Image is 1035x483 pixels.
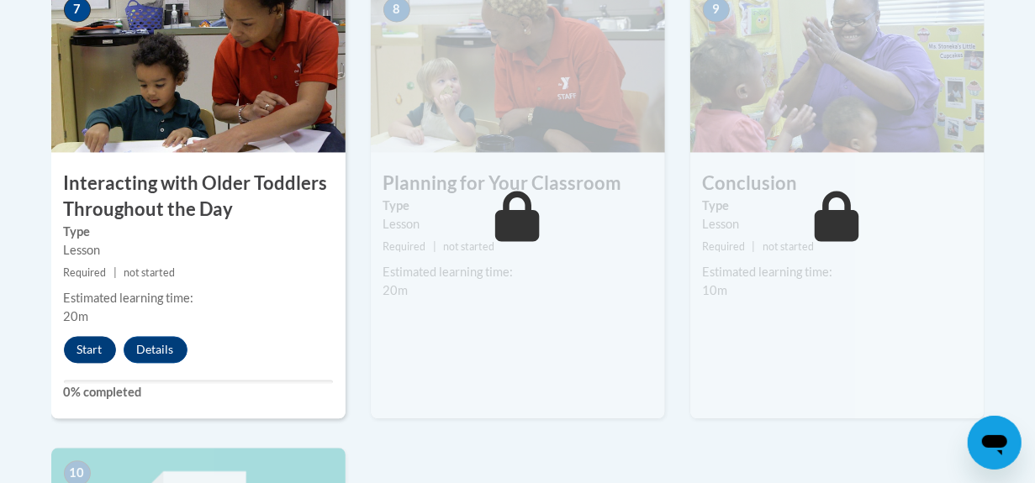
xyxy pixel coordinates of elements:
span: 20m [64,310,89,324]
label: Type [64,223,333,242]
span: 10m [703,284,728,298]
span: | [114,267,117,280]
span: not started [763,241,814,254]
button: Start [64,337,116,364]
label: 0% completed [64,384,333,402]
h3: Conclusion [690,171,985,197]
span: Required [64,267,107,280]
label: Type [703,197,972,216]
div: Lesson [703,216,972,234]
iframe: Button to launch messaging window [968,416,1022,470]
span: 20m [383,284,409,298]
h3: Interacting with Older Toddlers Throughout the Day [51,171,346,223]
div: Estimated learning time: [64,290,333,308]
div: Lesson [383,216,652,234]
div: Estimated learning time: [383,264,652,282]
span: not started [443,241,494,254]
span: Required [383,241,426,254]
button: Details [124,337,187,364]
h3: Planning for Your Classroom [371,171,665,197]
div: Lesson [64,242,333,260]
div: Estimated learning time: [703,264,972,282]
span: Required [703,241,746,254]
span: not started [124,267,175,280]
span: | [752,241,756,254]
label: Type [383,197,652,216]
span: | [433,241,436,254]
